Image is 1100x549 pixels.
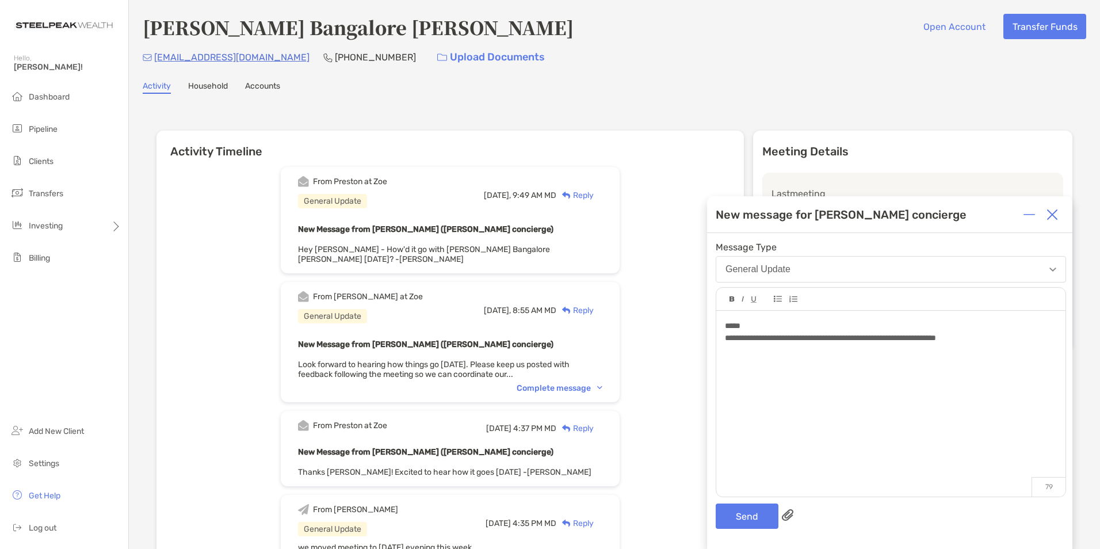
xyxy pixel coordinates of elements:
img: Reply icon [562,192,571,199]
img: Reply icon [562,520,571,527]
img: Event icon [298,176,309,187]
img: get-help icon [10,488,24,502]
img: Event icon [298,504,309,515]
div: General Update [298,522,367,536]
p: Meeting Details [762,144,1063,159]
img: Reply icon [562,425,571,432]
span: Clients [29,157,54,166]
span: Thanks [PERSON_NAME]! Excited to hear how it goes [DATE] -[PERSON_NAME] [298,467,591,477]
b: New Message from [PERSON_NAME] ([PERSON_NAME] concierge) [298,340,553,349]
span: [DATE], [484,190,511,200]
img: button icon [437,54,447,62]
img: Editor control icon [774,296,782,302]
div: From [PERSON_NAME] at Zoe [313,292,423,302]
div: Reply [556,304,594,317]
img: Editor control icon [751,296,757,303]
img: Phone Icon [323,53,333,62]
div: Reply [556,422,594,434]
span: Settings [29,459,59,468]
div: General Update [725,264,790,274]
img: paperclip attachments [782,509,793,521]
div: Reply [556,517,594,529]
img: logout icon [10,520,24,534]
button: Transfer Funds [1003,14,1086,39]
a: Activity [143,81,171,94]
img: Event icon [298,291,309,302]
span: 4:35 PM MD [513,518,556,528]
a: Accounts [245,81,280,94]
span: [DATE], [484,306,511,315]
div: From Preston at Zoe [313,421,387,430]
span: Add New Client [29,426,84,436]
p: [EMAIL_ADDRESS][DOMAIN_NAME] [154,50,310,64]
img: Reply icon [562,307,571,314]
button: Open Account [914,14,994,39]
img: Zoe Logo [14,5,114,46]
img: Expand or collapse [1023,209,1035,220]
span: Investing [29,221,63,231]
span: 9:49 AM MD [513,190,556,200]
h6: Activity Timeline [156,131,744,158]
img: Editor control icon [742,296,744,302]
span: Message Type [716,242,1066,253]
a: Upload Documents [430,45,552,70]
span: Hey [PERSON_NAME] - How'd it go with [PERSON_NAME] Bangalore [PERSON_NAME] [DATE]? -[PERSON_NAME] [298,245,550,264]
img: dashboard icon [10,89,24,103]
h4: [PERSON_NAME] Bangalore [PERSON_NAME] [143,14,574,40]
img: Editor control icon [729,296,735,302]
span: Transfers [29,189,63,199]
img: clients icon [10,154,24,167]
div: Complete message [517,383,602,393]
a: Household [188,81,228,94]
img: billing icon [10,250,24,264]
div: General Update [298,194,367,208]
img: settings icon [10,456,24,470]
div: Reply [556,189,594,201]
img: investing icon [10,218,24,232]
span: 8:55 AM MD [513,306,556,315]
span: Look forward to hearing how things go [DATE]. Please keep us posted with feedback following the m... [298,360,570,379]
div: From Preston at Zoe [313,177,387,186]
span: Log out [29,523,56,533]
button: Send [716,504,778,529]
img: Open dropdown arrow [1049,268,1056,272]
span: Pipeline [29,124,58,134]
span: [DATE] [486,518,511,528]
img: Email Icon [143,54,152,61]
img: add_new_client icon [10,424,24,437]
span: [PERSON_NAME]! [14,62,121,72]
span: Dashboard [29,92,70,102]
div: General Update [298,309,367,323]
p: [PHONE_NUMBER] [335,50,416,64]
div: From [PERSON_NAME] [313,505,398,514]
img: transfers icon [10,186,24,200]
img: Chevron icon [597,386,602,390]
p: Last meeting [771,186,1054,201]
div: New message for [PERSON_NAME] concierge [716,208,967,222]
img: Close [1046,209,1058,220]
b: New Message from [PERSON_NAME] ([PERSON_NAME] concierge) [298,224,553,234]
span: 4:37 PM MD [513,424,556,433]
b: New Message from [PERSON_NAME] ([PERSON_NAME] concierge) [298,447,553,457]
img: Event icon [298,420,309,431]
span: Billing [29,253,50,263]
span: Get Help [29,491,60,501]
span: [DATE] [486,424,511,433]
p: 79 [1032,477,1065,497]
button: General Update [716,256,1066,283]
img: pipeline icon [10,121,24,135]
img: Editor control icon [789,296,797,303]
